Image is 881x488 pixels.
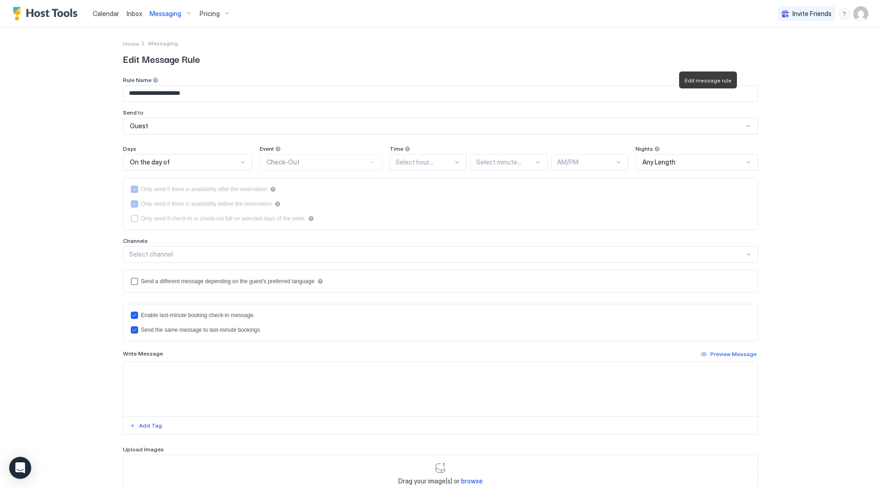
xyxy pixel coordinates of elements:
a: Home [123,38,139,48]
span: Edit message rule [685,77,731,84]
span: Write Message [123,350,163,357]
span: Invite Friends [792,10,831,18]
div: User profile [853,6,868,21]
span: Home [123,40,139,47]
span: Messaging [148,40,178,47]
div: Only send if there is availability before the reservation [141,201,272,207]
span: Send to [123,109,144,116]
div: AM/PM [557,158,614,166]
span: browse [461,477,483,485]
div: lastMinuteMessageEnabled [131,312,750,319]
span: Nights [636,145,653,152]
div: Select channel [129,250,744,258]
span: Inbox [127,10,142,17]
button: Add Tag [128,420,163,431]
a: Host Tools Logo [13,7,82,21]
span: Days [123,145,136,152]
div: Add Tag [139,422,162,430]
span: Calendar [93,10,119,17]
div: Breadcrumb [123,38,139,48]
span: Rule Name [123,77,151,83]
a: Calendar [93,9,119,18]
span: Drag your image(s) or [398,477,483,485]
button: Preview Message [700,349,758,360]
a: Inbox [127,9,142,18]
span: Time [390,145,403,152]
span: Event [260,145,274,152]
input: Input Field [123,86,758,101]
div: Send a different message depending on the guest's preferred language [141,278,314,285]
span: Any Length [642,158,675,166]
span: Edit Message Rule [123,52,758,66]
span: Channels [123,237,148,244]
div: lastMinuteMessageIsTheSame [131,326,750,334]
div: beforeReservation [131,200,750,208]
div: menu [839,8,850,19]
div: Only send if check-in or check-out fall on selected days of the week [141,215,305,222]
span: Messaging [150,10,181,18]
div: languagesEnabled [131,278,750,285]
div: Breadcrumb [148,40,178,47]
div: Send the same message to last-minute bookings [141,327,260,333]
div: Preview Message [710,350,757,358]
div: Enable last-minute booking check-in message. [141,312,255,318]
span: On the day of [130,158,170,166]
textarea: Input Field [123,362,758,416]
span: Upload Images [123,446,164,453]
span: Pricing [200,10,220,18]
div: Only send if there is availability after the reservation [141,186,267,192]
div: isLimited [131,215,750,222]
div: afterReservation [131,186,750,193]
span: Guest [130,122,148,130]
div: Open Intercom Messenger [9,457,31,479]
